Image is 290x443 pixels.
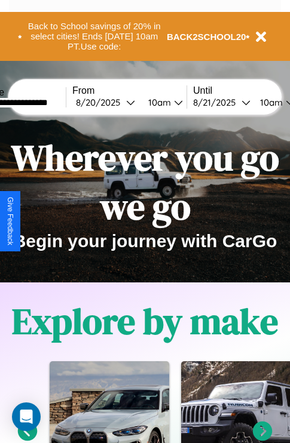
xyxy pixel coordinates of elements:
[193,97,242,108] div: 8 / 21 / 2025
[167,32,246,42] b: BACK2SCHOOL20
[72,96,139,109] button: 8/20/2025
[12,402,41,431] div: Open Intercom Messenger
[139,96,187,109] button: 10am
[22,18,167,55] button: Back to School savings of 20% in select cities! Ends [DATE] 10am PT.Use code:
[76,97,126,108] div: 8 / 20 / 2025
[6,197,14,245] div: Give Feedback
[142,97,174,108] div: 10am
[72,85,187,96] label: From
[254,97,286,108] div: 10am
[12,297,278,346] h1: Explore by make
